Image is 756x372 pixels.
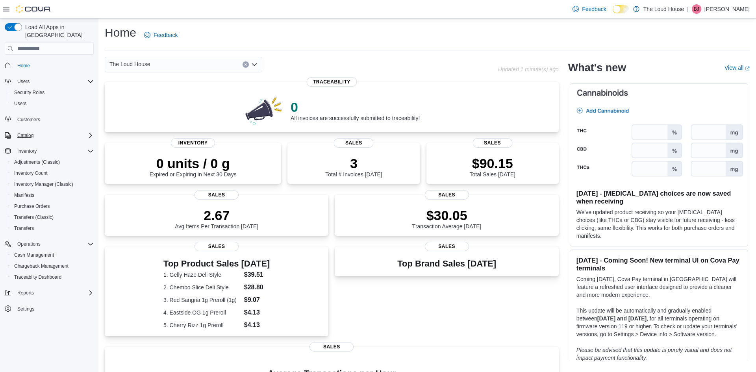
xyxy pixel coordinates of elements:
[704,4,750,14] p: [PERSON_NAME]
[163,271,241,279] dt: 1. Gelly Haze Deli Style
[8,272,97,283] button: Traceabilty Dashboard
[17,117,40,123] span: Customers
[14,225,34,231] span: Transfers
[17,148,37,154] span: Inventory
[8,223,97,234] button: Transfers
[5,56,94,335] nav: Complex example
[14,77,33,86] button: Users
[244,283,270,292] dd: $28.80
[163,259,270,268] h3: Top Product Sales [DATE]
[470,155,515,178] div: Total Sales [DATE]
[694,4,699,14] span: BJ
[568,61,626,74] h2: What's new
[498,66,559,72] p: Updated 1 minute(s) ago
[17,78,30,85] span: Users
[195,242,239,251] span: Sales
[470,155,515,171] p: $90.15
[11,157,63,167] a: Adjustments (Classic)
[2,114,97,125] button: Customers
[14,131,37,140] button: Catalog
[14,100,26,107] span: Users
[11,202,53,211] a: Purchase Orders
[150,155,237,171] p: 0 units / 0 g
[425,242,469,251] span: Sales
[692,4,701,14] div: Brooke Jones
[14,159,60,165] span: Adjustments (Classic)
[14,115,43,124] a: Customers
[141,27,181,43] a: Feedback
[14,203,50,209] span: Purchase Orders
[576,347,732,361] em: Please be advised that this update is purely visual and does not impact payment functionality.
[163,309,241,316] dt: 4. Eastside OG 1g Preroll
[8,179,97,190] button: Inventory Manager (Classic)
[105,25,136,41] h1: Home
[11,157,94,167] span: Adjustments (Classic)
[2,146,97,157] button: Inventory
[14,214,54,220] span: Transfers (Classic)
[14,304,37,314] a: Settings
[643,4,684,14] p: The Loud House
[291,99,420,121] div: All invoices are successfully submitted to traceability!
[14,274,61,280] span: Traceabilty Dashboard
[11,213,94,222] span: Transfers (Classic)
[724,65,750,71] a: View allExternal link
[244,308,270,317] dd: $4.13
[11,250,94,260] span: Cash Management
[244,270,270,279] dd: $39.51
[325,155,382,171] p: 3
[175,207,258,229] div: Avg Items Per Transaction [DATE]
[175,207,258,223] p: 2.67
[14,288,37,298] button: Reports
[22,23,94,39] span: Load All Apps in [GEOGRAPHIC_DATA]
[412,207,482,229] div: Transaction Average [DATE]
[11,99,94,108] span: Users
[14,239,44,249] button: Operations
[163,283,241,291] dt: 2. Chembo Slice Deli Style
[14,181,73,187] span: Inventory Manager (Classic)
[613,13,613,14] span: Dark Mode
[11,99,30,108] a: Users
[11,250,57,260] a: Cash Management
[14,89,44,96] span: Security Roles
[11,272,94,282] span: Traceabilty Dashboard
[8,157,97,168] button: Adjustments (Classic)
[11,180,76,189] a: Inventory Manager (Classic)
[14,115,94,124] span: Customers
[251,61,258,68] button: Open list of options
[11,88,48,97] a: Security Roles
[17,63,30,69] span: Home
[687,4,689,14] p: |
[14,170,48,176] span: Inventory Count
[397,259,496,268] h3: Top Brand Sales [DATE]
[195,190,239,200] span: Sales
[576,275,741,299] p: Coming [DATE], Cova Pay terminal in [GEOGRAPHIC_DATA] will feature a refreshed user interface des...
[576,208,741,240] p: We've updated product receiving so your [MEDICAL_DATA] choices (like THCa or CBG) stay visible fo...
[8,212,97,223] button: Transfers (Classic)
[576,189,741,205] h3: [DATE] - [MEDICAL_DATA] choices are now saved when receiving
[150,155,237,178] div: Expired or Expiring in Next 30 Days
[307,77,357,87] span: Traceability
[14,77,94,86] span: Users
[154,31,178,39] span: Feedback
[11,88,94,97] span: Security Roles
[2,303,97,315] button: Settings
[8,261,97,272] button: Chargeback Management
[2,239,97,250] button: Operations
[171,138,215,148] span: Inventory
[2,59,97,71] button: Home
[309,342,354,352] span: Sales
[17,290,34,296] span: Reports
[325,155,382,178] div: Total # Invoices [DATE]
[8,98,97,109] button: Users
[11,168,51,178] a: Inventory Count
[17,306,34,312] span: Settings
[14,239,94,249] span: Operations
[8,250,97,261] button: Cash Management
[8,87,97,98] button: Security Roles
[14,252,54,258] span: Cash Management
[14,146,94,156] span: Inventory
[11,261,94,271] span: Chargeback Management
[243,94,284,126] img: 0
[11,261,72,271] a: Chargeback Management
[11,224,94,233] span: Transfers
